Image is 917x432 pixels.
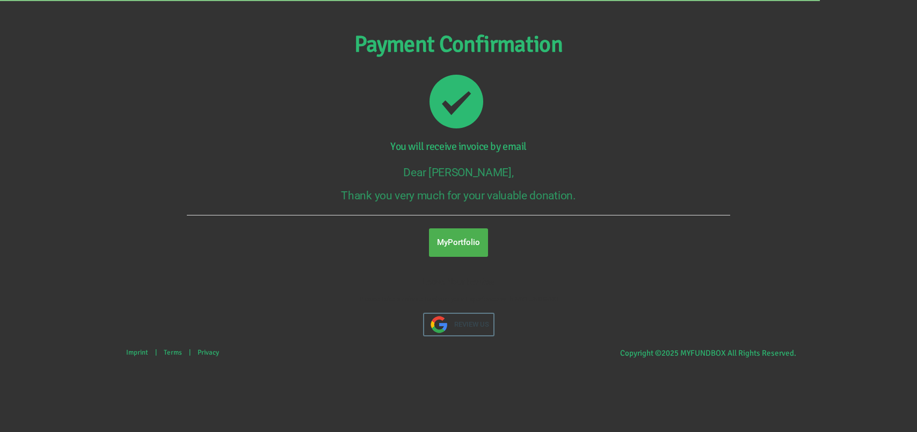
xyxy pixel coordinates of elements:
img: google_transparent.png [428,314,450,335]
span: | [189,348,191,357]
p: Payment Confirmation [5,27,912,62]
span: Review Us [454,314,489,335]
a: Terms [158,343,187,362]
span: Copyright © 2025 MYFUNDBOX All Rights Reserved. [620,348,796,358]
a: Review Us [423,313,494,336]
span: | [155,348,157,357]
p: Thank you very much for your valuable donation. [5,187,912,204]
p: You will receive invoice by email [5,140,912,153]
a: Privacy [192,343,224,362]
a: MyPortfolio [429,228,488,257]
a: Imprint [121,343,154,362]
p: Dear [PERSON_NAME], [5,164,912,181]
